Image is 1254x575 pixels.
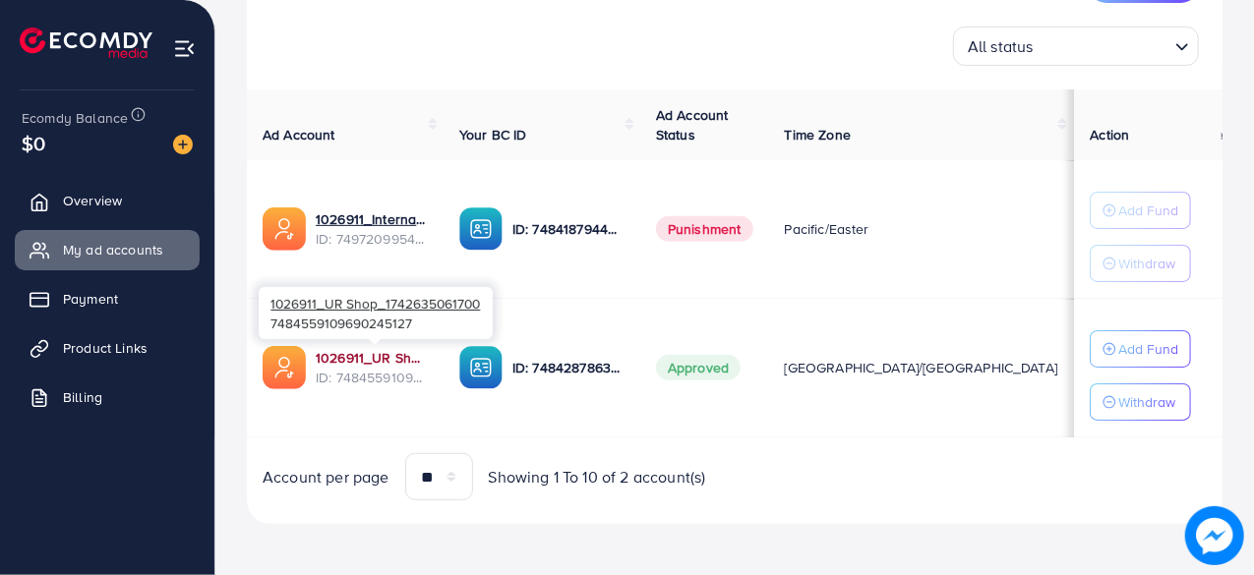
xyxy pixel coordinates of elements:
[489,466,706,489] span: Showing 1 To 10 of 2 account(s)
[1091,383,1192,421] button: Withdraw
[63,338,148,358] span: Product Links
[656,216,753,242] span: Punishment
[785,125,851,144] span: Time Zone
[173,37,196,60] img: menu
[15,328,200,368] a: Product Links
[459,125,527,144] span: Your BC ID
[63,240,163,259] span: My ad accounts
[316,348,428,368] a: 1026911_UR Shop_1742635061700
[263,346,306,389] img: ic-ads-acc.e4c84228.svg
[1185,506,1244,565] img: image
[964,32,1038,61] span: All status
[459,346,503,389] img: ic-ba-acc.ded83a64.svg
[512,217,625,241] p: ID: 7484187944430092304
[785,219,869,239] span: Pacific/Easter
[263,207,306,251] img: ic-ads-acc.e4c84228.svg
[22,129,45,157] span: $0
[459,207,503,251] img: ic-ba-acc.ded83a64.svg
[263,125,335,144] span: Ad Account
[173,135,193,154] img: image
[512,356,625,379] p: ID: 7484287863148871696
[63,289,118,309] span: Payment
[316,229,428,249] span: ID: 7497209954479210512
[63,191,122,210] span: Overview
[259,287,493,339] div: 7484559109690245127
[316,368,428,387] span: ID: 7484559109690245127
[785,358,1058,377] span: [GEOGRAPHIC_DATA]/[GEOGRAPHIC_DATA]
[1119,199,1179,222] p: Add Fund
[1091,330,1192,368] button: Add Fund
[270,294,480,313] span: 1026911_UR Shop_1742635061700
[1091,125,1130,144] span: Action
[1119,337,1179,361] p: Add Fund
[1119,252,1176,275] p: Withdraw
[953,27,1199,66] div: Search for option
[656,105,729,144] span: Ad Account Status
[15,181,200,220] a: Overview
[15,377,200,417] a: Billing
[1040,29,1167,61] input: Search for option
[1119,390,1176,414] p: Withdraw
[656,355,741,380] span: Approved
[15,279,200,318] a: Payment
[22,108,128,128] span: Ecomdy Balance
[20,28,152,58] img: logo
[1091,192,1192,229] button: Add Fund
[63,387,102,407] span: Billing
[1091,245,1192,282] button: Withdraw
[316,209,428,250] div: <span class='underline'>1026911_International ad account_1745580226435</span></br>749720995447921...
[15,230,200,269] a: My ad accounts
[263,466,389,489] span: Account per page
[316,209,428,229] a: 1026911_International ad account_1745580226435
